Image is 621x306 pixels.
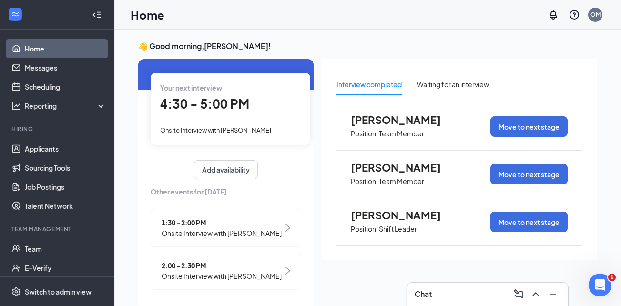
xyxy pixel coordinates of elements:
span: [PERSON_NAME] [351,209,456,221]
button: ComposeMessage [511,286,526,302]
a: Applicants [25,139,106,158]
span: Other events for [DATE] [151,186,301,197]
div: Team Management [11,225,104,233]
svg: Settings [11,287,21,296]
span: Onsite Interview with [PERSON_NAME] [160,126,271,134]
button: Minimize [545,286,560,302]
button: Move to next stage [490,164,568,184]
a: Sourcing Tools [25,158,106,177]
a: Home [25,39,106,58]
p: Position: [351,224,378,234]
div: Reporting [25,101,107,111]
span: 2:00 - 2:30 PM [162,260,282,271]
svg: ChevronUp [530,288,541,300]
svg: QuestionInfo [569,9,580,20]
span: 1 [608,274,616,281]
span: Onsite Interview with [PERSON_NAME] [162,271,282,281]
div: Interview completed [336,79,402,90]
a: Job Postings [25,177,106,196]
iframe: Intercom live chat [589,274,611,296]
span: Your next interview [160,83,222,92]
div: OM [590,10,601,19]
svg: WorkstreamLogo [10,10,20,19]
button: Add availability [194,160,258,179]
p: Position: [351,177,378,186]
a: Messages [25,58,106,77]
button: ChevronUp [528,286,543,302]
h3: Chat [415,289,432,299]
a: E-Verify [25,258,106,277]
svg: Collapse [92,10,102,20]
button: Move to next stage [490,212,568,232]
span: 1:30 - 2:00 PM [162,217,282,228]
p: Shift Leader [379,224,417,234]
div: Waiting for an interview [417,79,489,90]
div: Hiring [11,125,104,133]
svg: ComposeMessage [513,288,524,300]
p: Position: [351,129,378,138]
span: [PERSON_NAME] [351,113,456,126]
p: Team Member [379,177,424,186]
svg: Notifications [548,9,559,20]
a: Team [25,239,106,258]
button: Move to next stage [490,116,568,137]
span: Onsite Interview with [PERSON_NAME] [162,228,282,238]
a: Talent Network [25,196,106,215]
p: Team Member [379,129,424,138]
svg: Analysis [11,101,21,111]
h1: Home [131,7,164,23]
span: 4:30 - 5:00 PM [160,96,249,112]
svg: Minimize [547,288,559,300]
a: Scheduling [25,77,106,96]
div: Switch to admin view [25,287,92,296]
h3: 👋 Good morning, [PERSON_NAME] ! [138,41,597,51]
span: [PERSON_NAME] [351,161,456,173]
